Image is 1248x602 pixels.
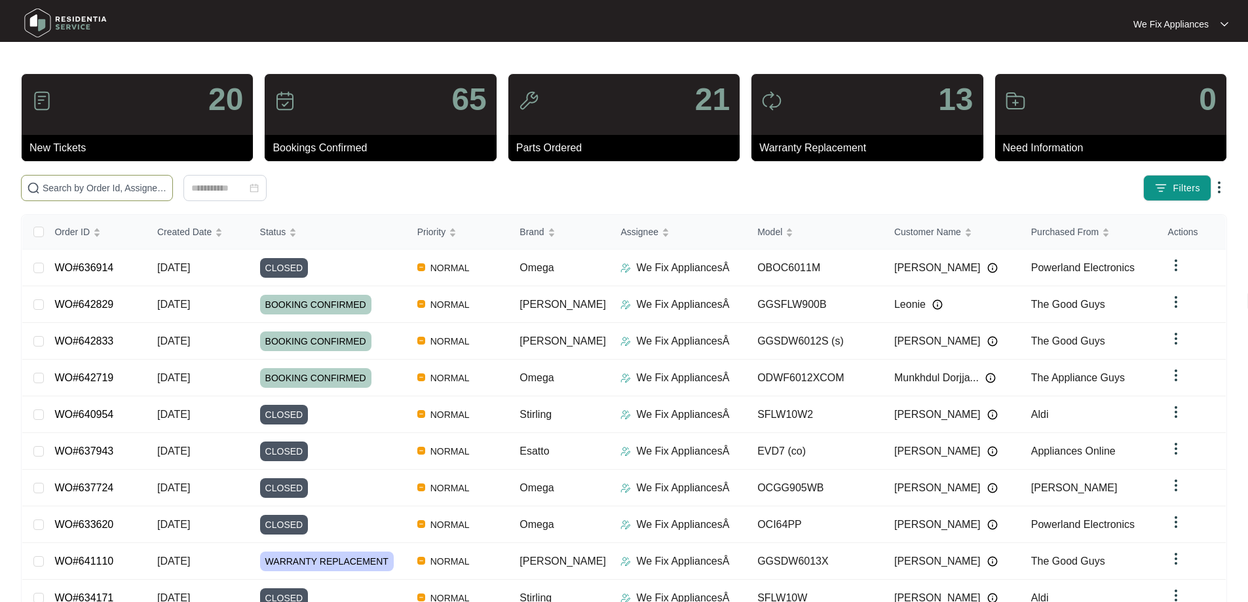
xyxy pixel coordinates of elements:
[757,225,782,239] span: Model
[894,480,981,496] span: [PERSON_NAME]
[894,333,981,349] span: [PERSON_NAME]
[1168,404,1184,420] img: dropdown arrow
[54,262,113,273] a: WO#636914
[987,519,998,530] img: Info icon
[417,373,425,381] img: Vercel Logo
[1168,551,1184,567] img: dropdown arrow
[54,445,113,457] a: WO#637943
[636,480,729,496] p: We Fix AppliancesÂ
[451,84,486,115] p: 65
[29,140,253,156] p: New Tickets
[520,372,554,383] span: Omega
[425,297,475,312] span: NORMAL
[54,482,113,493] a: WO#637724
[1031,372,1125,383] span: The Appliance Guys
[620,519,631,530] img: Assigner Icon
[425,333,475,349] span: NORMAL
[747,543,884,580] td: GGSDW6013X
[157,299,190,310] span: [DATE]
[747,433,884,470] td: EVD7 (co)
[761,90,782,111] img: icon
[636,260,729,276] p: We Fix AppliancesÂ
[636,554,729,569] p: We Fix AppliancesÂ
[1031,519,1135,530] span: Powerland Electronics
[610,215,747,250] th: Assignee
[1031,225,1099,239] span: Purchased From
[260,405,309,424] span: CLOSED
[147,215,250,250] th: Created Date
[417,483,425,491] img: Vercel Logo
[894,443,981,459] span: [PERSON_NAME]
[1168,367,1184,383] img: dropdown arrow
[1031,482,1118,493] span: [PERSON_NAME]
[54,409,113,420] a: WO#640954
[1143,175,1211,201] button: filter iconFilters
[1220,21,1228,28] img: dropdown arrow
[425,260,475,276] span: NORMAL
[54,519,113,530] a: WO#633620
[157,262,190,273] span: [DATE]
[54,372,113,383] a: WO#642719
[54,555,113,567] a: WO#641110
[1031,409,1049,420] span: Aldi
[987,263,998,273] img: Info icon
[425,480,475,496] span: NORMAL
[157,555,190,567] span: [DATE]
[157,372,190,383] span: [DATE]
[620,556,631,567] img: Assigner Icon
[747,286,884,323] td: GGSFLW900B
[894,554,981,569] span: [PERSON_NAME]
[509,215,610,250] th: Brand
[54,225,90,239] span: Order ID
[20,3,111,43] img: residentia service logo
[157,445,190,457] span: [DATE]
[620,446,631,457] img: Assigner Icon
[260,368,371,388] span: BOOKING CONFIRMED
[1168,441,1184,457] img: dropdown arrow
[520,445,549,457] span: Esatto
[417,263,425,271] img: Vercel Logo
[620,225,658,239] span: Assignee
[894,225,961,239] span: Customer Name
[425,517,475,533] span: NORMAL
[260,552,394,571] span: WARRANTY REPLACEMENT
[1003,140,1226,156] p: Need Information
[208,84,243,115] p: 20
[1031,262,1135,273] span: Powerland Electronics
[417,447,425,455] img: Vercel Logo
[884,215,1021,250] th: Customer Name
[1133,18,1209,31] p: We Fix Appliances
[1005,90,1026,111] img: icon
[1031,555,1105,567] span: The Good Guys
[260,515,309,535] span: CLOSED
[894,370,979,386] span: Munkhdul Dorjja...
[157,519,190,530] span: [DATE]
[250,215,407,250] th: Status
[1211,179,1227,195] img: dropdown arrow
[747,250,884,286] td: OBOC6011M
[620,373,631,383] img: Assigner Icon
[932,299,943,310] img: Info icon
[260,295,371,314] span: BOOKING CONFIRMED
[894,517,981,533] span: [PERSON_NAME]
[425,443,475,459] span: NORMAL
[260,442,309,461] span: CLOSED
[695,84,730,115] p: 21
[1168,331,1184,347] img: dropdown arrow
[636,407,729,423] p: We Fix AppliancesÂ
[260,478,309,498] span: CLOSED
[620,483,631,493] img: Assigner Icon
[987,409,998,420] img: Info icon
[425,370,475,386] span: NORMAL
[636,517,729,533] p: We Fix AppliancesÂ
[31,90,52,111] img: icon
[417,520,425,528] img: Vercel Logo
[636,333,729,349] p: We Fix AppliancesÂ
[260,258,309,278] span: CLOSED
[425,554,475,569] span: NORMAL
[894,297,926,312] span: Leonie
[520,409,552,420] span: Stirling
[620,409,631,420] img: Assigner Icon
[1021,215,1158,250] th: Purchased From
[985,373,996,383] img: Info icon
